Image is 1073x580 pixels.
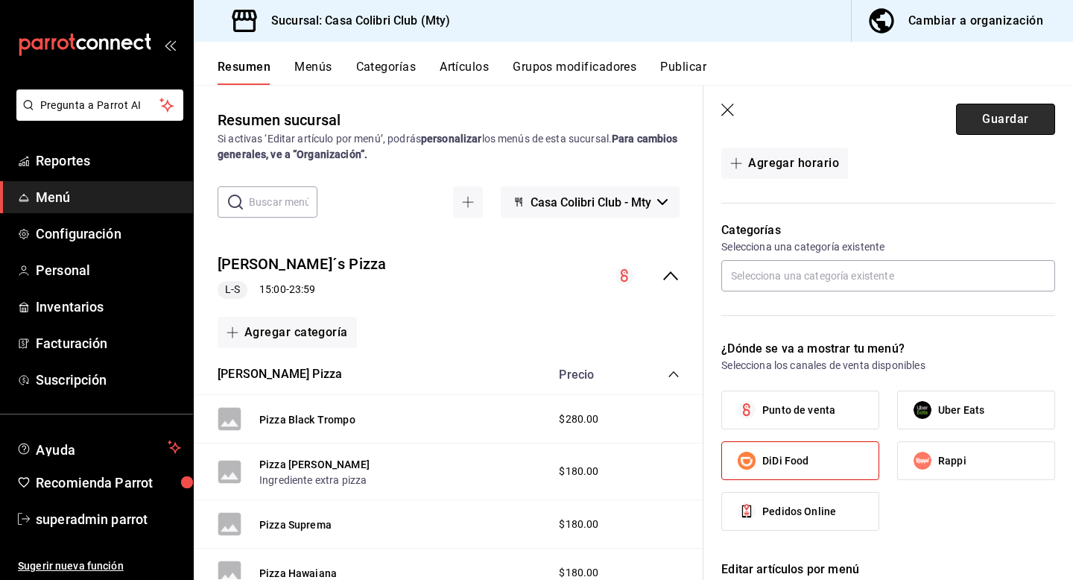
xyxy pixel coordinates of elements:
div: Cambiar a organización [908,10,1043,31]
div: navigation tabs [218,60,1073,85]
input: Buscar menú [249,187,317,217]
span: superadmin parrot [36,509,181,529]
div: collapse-menu-row [194,242,703,311]
p: Editar artículos por menú [721,561,1055,579]
div: Resumen sucursal [218,109,341,131]
p: ¿Dónde se va a mostrar tu menú? [721,340,1055,358]
span: Suscripción [36,370,181,390]
span: Menú [36,187,181,207]
span: Rappi [938,453,966,469]
span: Pedidos Online [762,504,836,520]
div: Precio [544,368,639,382]
span: Inventarios [36,297,181,317]
span: Uber Eats [938,403,984,418]
button: Resumen [218,60,270,85]
button: Categorías [356,60,417,85]
span: Recomienda Parrot [36,473,181,493]
button: collapse-category-row [668,368,680,380]
button: Agregar horario [721,148,848,179]
span: Configuración [36,224,181,244]
button: Pizza Suprema [259,517,332,532]
button: [PERSON_NAME]´s Pizza [218,253,387,275]
input: Selecciona una categoría existente [721,260,1055,291]
button: [PERSON_NAME] Pizza [218,366,342,383]
button: Pregunta a Parrot AI [16,89,183,121]
strong: personalizar [421,133,482,145]
p: Selecciona los canales de venta disponibles [721,358,1055,373]
button: open_drawer_menu [164,39,176,51]
div: 15:00 - 23:59 [218,281,387,299]
span: Reportes [36,151,181,171]
button: Ingrediente extra pizza [259,473,367,488]
span: $180.00 [559,464,598,479]
span: Sugerir nueva función [18,558,181,574]
button: Agregar categoría [218,317,357,348]
span: Ayuda [36,438,162,456]
span: Pregunta a Parrot AI [40,98,160,113]
span: Punto de venta [762,403,835,418]
button: Pizza [PERSON_NAME] [259,457,370,472]
span: Personal [36,260,181,280]
button: Guardar [956,104,1055,135]
button: Publicar [660,60,706,85]
button: Menús [294,60,332,85]
p: Selecciona una categoría existente [721,239,1055,254]
p: Categorías [721,221,1055,239]
h3: Sucursal: Casa Colibri Club (Mty) [259,12,450,30]
span: $180.00 [559,517,598,532]
button: Grupos modificadores [513,60,636,85]
span: Casa Colibri Club - Mty [531,195,651,209]
div: Si activas ‘Editar artículo por menú’, podrás los menús de esta sucursal. [218,131,680,163]
button: Artículos [440,60,489,85]
span: $280.00 [559,412,598,427]
span: Facturación [36,333,181,353]
button: Casa Colibri Club - Mty [501,186,680,218]
button: Pizza Black Trompo [259,412,355,427]
span: DiDi Food [762,453,808,469]
span: L-S [219,282,246,297]
a: Pregunta a Parrot AI [10,108,183,124]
